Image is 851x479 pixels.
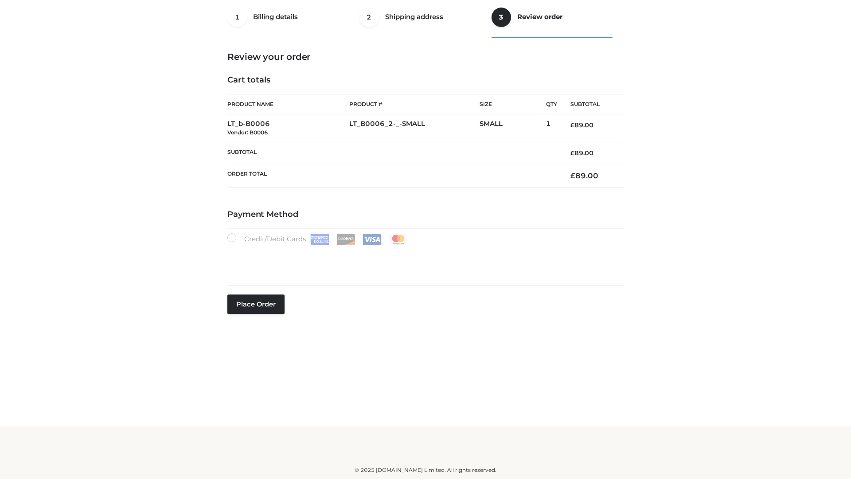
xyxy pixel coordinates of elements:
th: Subtotal [557,94,624,114]
img: Visa [363,234,382,245]
th: Order Total [227,164,557,188]
span: £ [570,149,574,157]
img: Mastercard [389,234,408,245]
th: Qty [546,94,557,114]
th: Size [480,94,542,114]
th: Product Name [227,94,349,114]
bdi: 89.00 [570,149,593,157]
label: Credit/Debit Cards [227,233,409,245]
td: 1 [546,114,557,142]
div: © 2025 [DOMAIN_NAME] Limited. All rights reserved. [132,466,719,475]
th: Product # [349,94,480,114]
h4: Cart totals [227,75,624,85]
iframe: Secure payment input frame [226,243,622,276]
h4: Payment Method [227,210,624,220]
td: LT_b-B0006 [227,114,349,142]
span: £ [570,171,575,180]
bdi: 89.00 [570,121,593,129]
td: SMALL [480,114,546,142]
bdi: 89.00 [570,171,598,180]
th: Subtotal [227,142,557,164]
td: LT_B0006_2-_-SMALL [349,114,480,142]
img: Amex [310,234,329,245]
small: Vendor: B0006 [227,129,268,136]
span: £ [570,121,574,129]
img: Discover [336,234,355,245]
h3: Review your order [227,51,624,62]
button: Place order [227,294,285,314]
